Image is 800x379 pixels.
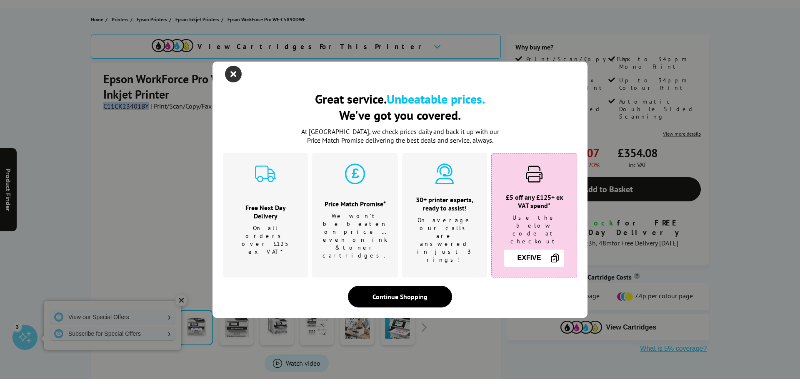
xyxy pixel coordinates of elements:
img: price-promise-cyan.svg [345,163,365,184]
h2: Great service. We've got you covered. [223,91,577,123]
img: delivery-cyan.svg [255,163,276,184]
div: Continue Shopping [348,286,452,307]
p: We won't be beaten on price …even on ink & toner cartridges. [322,212,387,260]
p: At [GEOGRAPHIC_DATA], we check prices daily and back it up with our Price Match Promise deliverin... [296,127,504,145]
h3: 30+ printer experts, ready to assist! [412,196,477,212]
p: On all orders over £125 ex VAT* [233,224,297,256]
p: Use the below code at checkout [502,214,566,245]
h3: Free Next Day Delivery [233,203,297,220]
img: Copy Icon [550,253,560,263]
p: On average our calls are answered in just 3 rings! [412,216,477,264]
h3: £5 off any £125+ ex VAT spend* [502,193,566,210]
h3: Price Match Promise* [322,200,387,208]
button: close modal [227,68,240,80]
img: expert-cyan.svg [434,163,455,184]
b: Unbeatable prices. [387,91,485,107]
